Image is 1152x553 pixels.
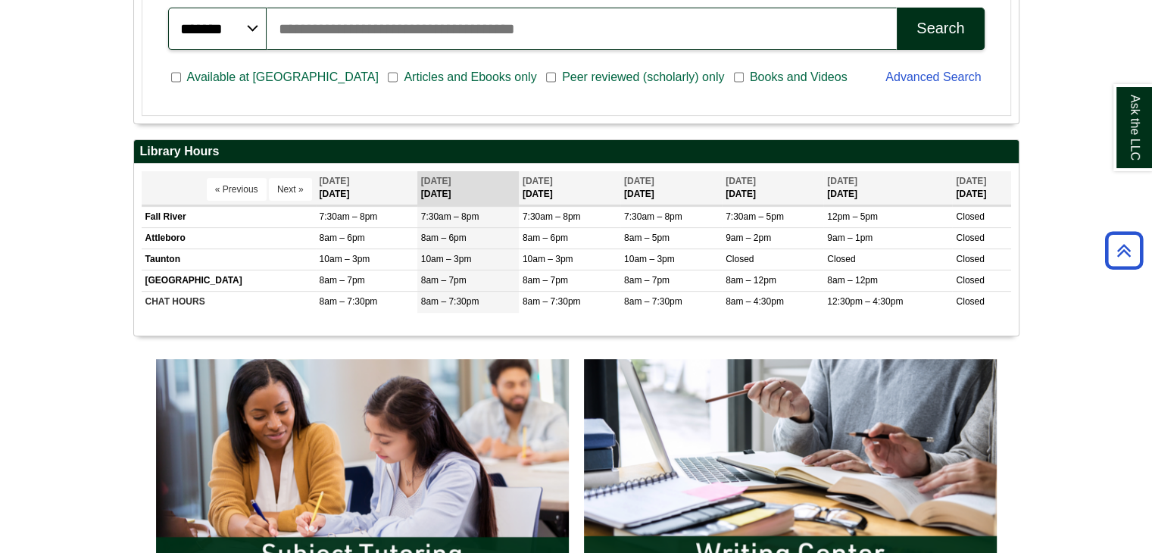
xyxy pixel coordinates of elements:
[519,171,620,205] th: [DATE]
[956,275,984,286] span: Closed
[956,233,984,243] span: Closed
[523,211,581,222] span: 7:30am – 8pm
[624,176,654,186] span: [DATE]
[421,233,467,243] span: 8am – 6pm
[952,171,1010,205] th: [DATE]
[624,296,682,307] span: 8am – 7:30pm
[827,296,903,307] span: 12:30pm – 4:30pm
[726,275,776,286] span: 8am – 12pm
[388,70,398,84] input: Articles and Ebooks only
[523,233,568,243] span: 8am – 6pm
[726,176,756,186] span: [DATE]
[523,296,581,307] span: 8am – 7:30pm
[897,8,984,50] button: Search
[620,171,722,205] th: [DATE]
[956,211,984,222] span: Closed
[827,233,873,243] span: 9am – 1pm
[885,70,981,83] a: Advanced Search
[417,171,519,205] th: [DATE]
[320,211,378,222] span: 7:30am – 8pm
[142,206,316,227] td: Fall River
[556,68,730,86] span: Peer reviewed (scholarly) only
[142,227,316,248] td: Attleboro
[320,233,365,243] span: 8am – 6pm
[320,275,365,286] span: 8am – 7pm
[523,254,573,264] span: 10am – 3pm
[827,211,878,222] span: 12pm – 5pm
[142,292,316,313] td: CHAT HOURS
[207,178,267,201] button: « Previous
[523,275,568,286] span: 8am – 7pm
[734,70,744,84] input: Books and Videos
[823,171,952,205] th: [DATE]
[142,249,316,270] td: Taunton
[320,254,370,264] span: 10am – 3pm
[744,68,854,86] span: Books and Videos
[726,233,771,243] span: 9am – 2pm
[827,176,857,186] span: [DATE]
[726,211,784,222] span: 7:30am – 5pm
[726,296,784,307] span: 8am – 4:30pm
[624,254,675,264] span: 10am – 3pm
[827,254,855,264] span: Closed
[316,171,417,205] th: [DATE]
[398,68,542,86] span: Articles and Ebooks only
[722,171,823,205] th: [DATE]
[1100,240,1148,261] a: Back to Top
[726,254,754,264] span: Closed
[421,254,472,264] span: 10am – 3pm
[320,176,350,186] span: [DATE]
[181,68,385,86] span: Available at [GEOGRAPHIC_DATA]
[421,176,451,186] span: [DATE]
[956,176,986,186] span: [DATE]
[956,296,984,307] span: Closed
[916,20,964,37] div: Search
[827,275,878,286] span: 8am – 12pm
[171,70,181,84] input: Available at [GEOGRAPHIC_DATA]
[269,178,312,201] button: Next »
[624,275,670,286] span: 8am – 7pm
[134,140,1019,164] h2: Library Hours
[624,211,682,222] span: 7:30am – 8pm
[624,233,670,243] span: 8am – 5pm
[421,211,479,222] span: 7:30am – 8pm
[421,296,479,307] span: 8am – 7:30pm
[421,275,467,286] span: 8am – 7pm
[142,270,316,292] td: [GEOGRAPHIC_DATA]
[956,254,984,264] span: Closed
[320,296,378,307] span: 8am – 7:30pm
[546,70,556,84] input: Peer reviewed (scholarly) only
[523,176,553,186] span: [DATE]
